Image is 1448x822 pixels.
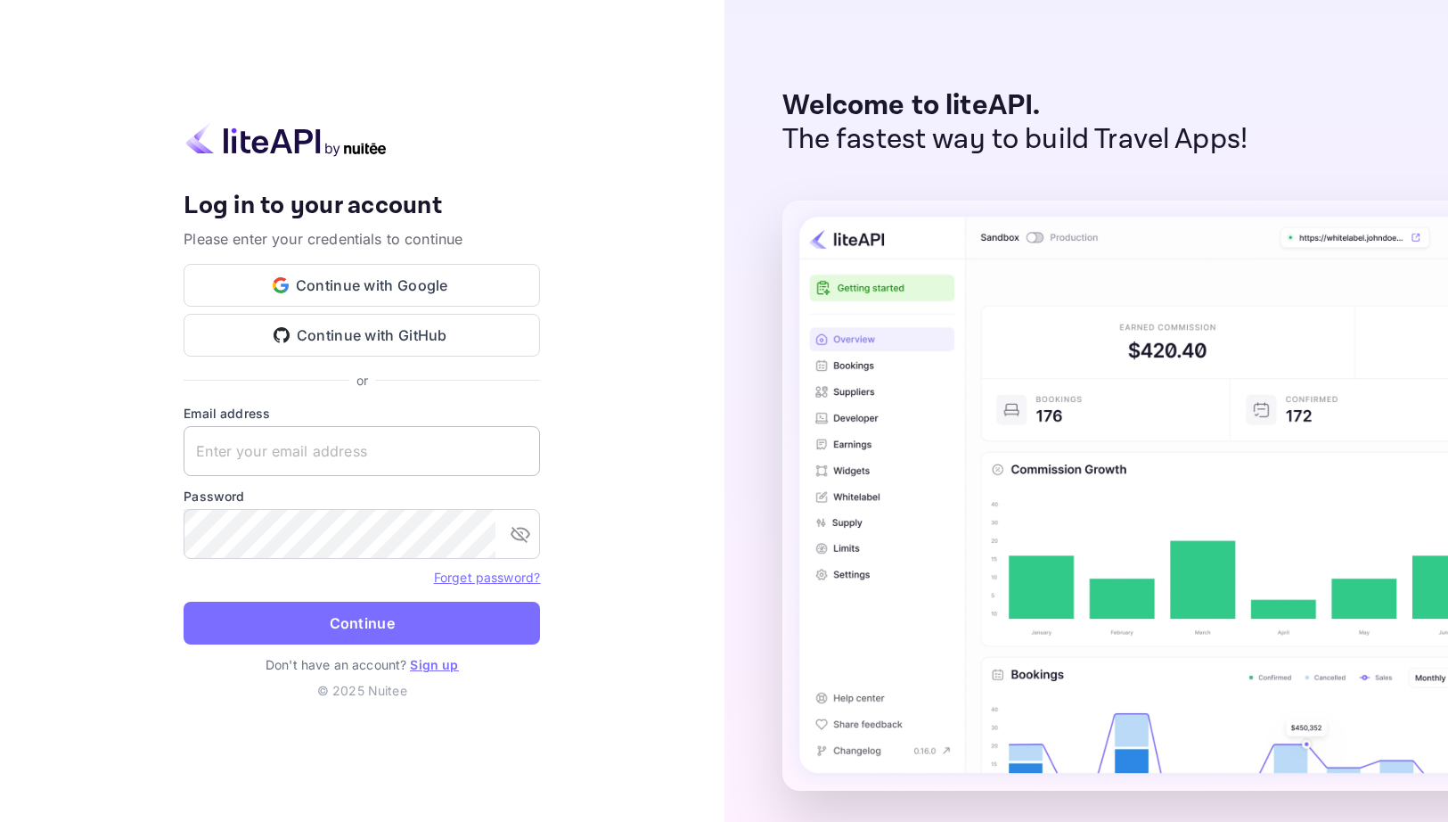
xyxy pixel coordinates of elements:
[410,657,458,672] a: Sign up
[356,371,368,390] p: or
[184,426,540,476] input: Enter your email address
[184,191,540,222] h4: Log in to your account
[184,487,540,506] label: Password
[782,123,1248,157] p: The fastest way to build Travel Apps!
[184,122,389,157] img: liteapi
[434,568,540,586] a: Forget password?
[782,89,1248,123] p: Welcome to liteAPI.
[184,264,540,307] button: Continue with Google
[434,570,540,585] a: Forget password?
[184,228,540,250] p: Please enter your credentials to continue
[184,681,540,700] p: © 2025 Nuitee
[184,404,540,423] label: Email address
[184,602,540,645] button: Continue
[184,314,540,357] button: Continue with GitHub
[503,516,538,552] button: toggle password visibility
[184,655,540,674] p: Don't have an account?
